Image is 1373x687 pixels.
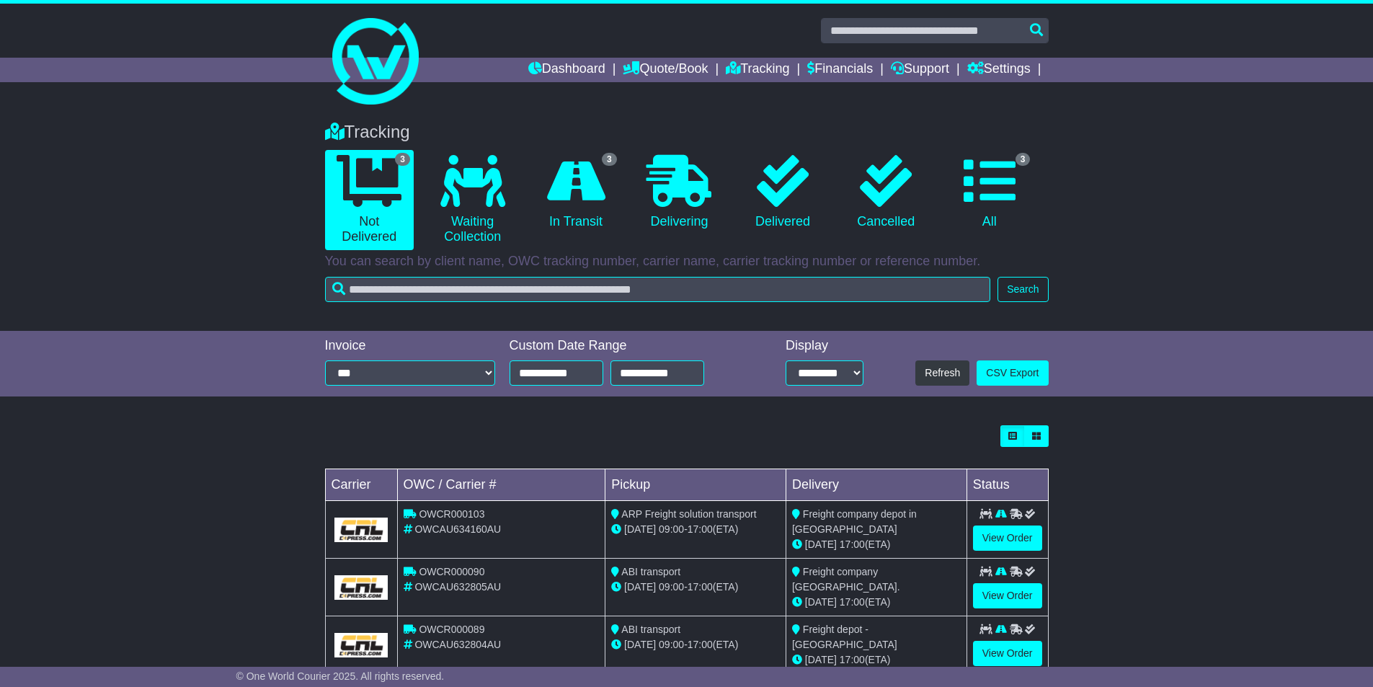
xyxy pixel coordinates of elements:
[611,522,780,537] div: - (ETA)
[840,538,865,550] span: 17:00
[891,58,949,82] a: Support
[414,581,501,593] span: OWCAU632805AU
[414,639,501,650] span: OWCAU632804AU
[428,150,517,250] a: Waiting Collection
[967,58,1031,82] a: Settings
[977,360,1048,386] a: CSV Export
[688,639,713,650] span: 17:00
[973,583,1042,608] a: View Order
[325,338,495,354] div: Invoice
[997,277,1048,302] button: Search
[334,633,388,657] img: GetCarrierServiceLogo
[419,508,484,520] span: OWCR000103
[659,581,684,593] span: 09:00
[738,150,827,235] a: Delivered
[419,624,484,635] span: OWCR000089
[786,338,863,354] div: Display
[688,523,713,535] span: 17:00
[419,566,484,577] span: OWCR000090
[792,566,900,593] span: Freight company [GEOGRAPHIC_DATA].
[967,469,1048,501] td: Status
[602,153,617,166] span: 3
[334,518,388,542] img: GetCarrierServiceLogo
[807,58,873,82] a: Financials
[726,58,789,82] a: Tracking
[792,652,961,668] div: (ETA)
[688,581,713,593] span: 17:00
[945,150,1034,235] a: 3 All
[611,637,780,652] div: - (ETA)
[528,58,605,82] a: Dashboard
[792,508,917,535] span: Freight company depot in [GEOGRAPHIC_DATA]
[1016,153,1031,166] span: 3
[236,670,445,682] span: © One World Courier 2025. All rights reserved.
[325,469,397,501] td: Carrier
[792,624,897,650] span: Freight depot - [GEOGRAPHIC_DATA]
[531,150,620,235] a: 3 In Transit
[510,338,741,354] div: Custom Date Range
[611,580,780,595] div: - (ETA)
[325,254,1049,270] p: You can search by client name, OWC tracking number, carrier name, carrier tracking number or refe...
[792,595,961,610] div: (ETA)
[805,538,837,550] span: [DATE]
[973,526,1042,551] a: View Order
[973,641,1042,666] a: View Order
[605,469,786,501] td: Pickup
[624,581,656,593] span: [DATE]
[624,523,656,535] span: [DATE]
[623,58,708,82] a: Quote/Book
[805,596,837,608] span: [DATE]
[635,150,724,235] a: Delivering
[621,624,680,635] span: ABI transport
[325,150,414,250] a: 3 Not Delivered
[414,523,501,535] span: OWCAU634160AU
[840,596,865,608] span: 17:00
[805,654,837,665] span: [DATE]
[395,153,410,166] span: 3
[659,523,684,535] span: 09:00
[842,150,930,235] a: Cancelled
[840,654,865,665] span: 17:00
[621,566,680,577] span: ABI transport
[318,122,1056,143] div: Tracking
[397,469,605,501] td: OWC / Carrier #
[659,639,684,650] span: 09:00
[786,469,967,501] td: Delivery
[334,575,388,600] img: GetCarrierServiceLogo
[624,639,656,650] span: [DATE]
[621,508,756,520] span: ARP Freight solution transport
[792,537,961,552] div: (ETA)
[915,360,969,386] button: Refresh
